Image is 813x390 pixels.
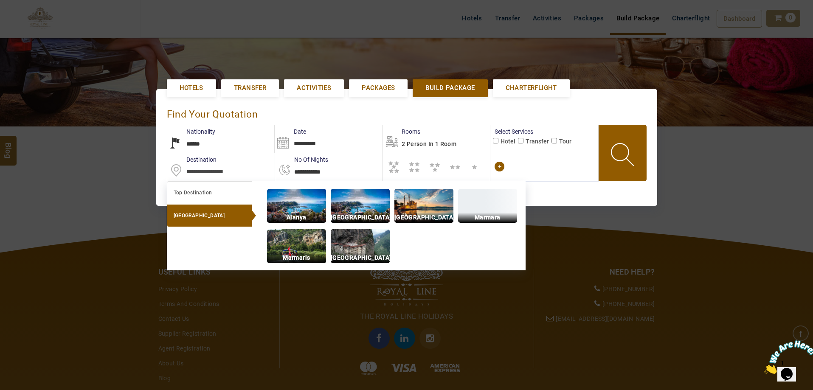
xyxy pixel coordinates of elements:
[493,79,570,97] a: Charterflight
[275,155,328,164] label: No Of Nights
[551,125,571,151] label: Tour
[331,253,390,263] p: [GEOGRAPHIC_DATA]
[331,229,390,263] img: img
[425,84,475,93] span: Build Package
[167,155,217,164] label: Destination
[331,213,390,222] p: [GEOGRAPHIC_DATA]
[3,3,56,37] img: Chat attention grabber
[760,337,813,377] iframe: chat widget
[284,79,344,97] a: Activities
[518,125,549,151] label: Transfer
[174,213,225,219] b: [GEOGRAPHIC_DATA]
[394,213,453,222] p: [GEOGRAPHIC_DATA]
[297,84,331,93] span: Activities
[458,189,517,223] img: img
[167,127,215,136] label: Nationality
[167,100,647,125] div: Find Your Quotation
[402,140,456,147] span: 2 Person in 1 Room
[267,213,326,222] p: Alanya
[495,162,504,171] span: +
[349,79,408,97] a: Packages
[518,138,523,143] input: Transfer
[221,79,279,97] a: Transfer
[506,84,557,93] span: Charterflight
[413,79,487,97] a: Build Package
[551,138,557,143] input: Tour
[267,253,326,263] p: Marmaris
[275,127,306,136] label: Date
[493,125,515,151] label: Hotel
[331,189,390,223] img: img
[267,229,326,263] img: img
[234,84,266,93] span: Transfer
[167,79,216,97] a: Hotels
[383,127,420,136] label: Rooms
[167,204,252,227] a: [GEOGRAPHIC_DATA]
[490,127,533,136] label: Select Services
[3,3,7,11] span: 1
[394,189,453,223] img: img
[493,138,498,143] input: Hotel
[180,84,203,93] span: Hotels
[362,84,395,93] span: Packages
[267,189,326,223] img: img
[167,181,252,204] a: Top Destination
[174,190,212,196] b: Top Destination
[458,213,517,222] p: Marmara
